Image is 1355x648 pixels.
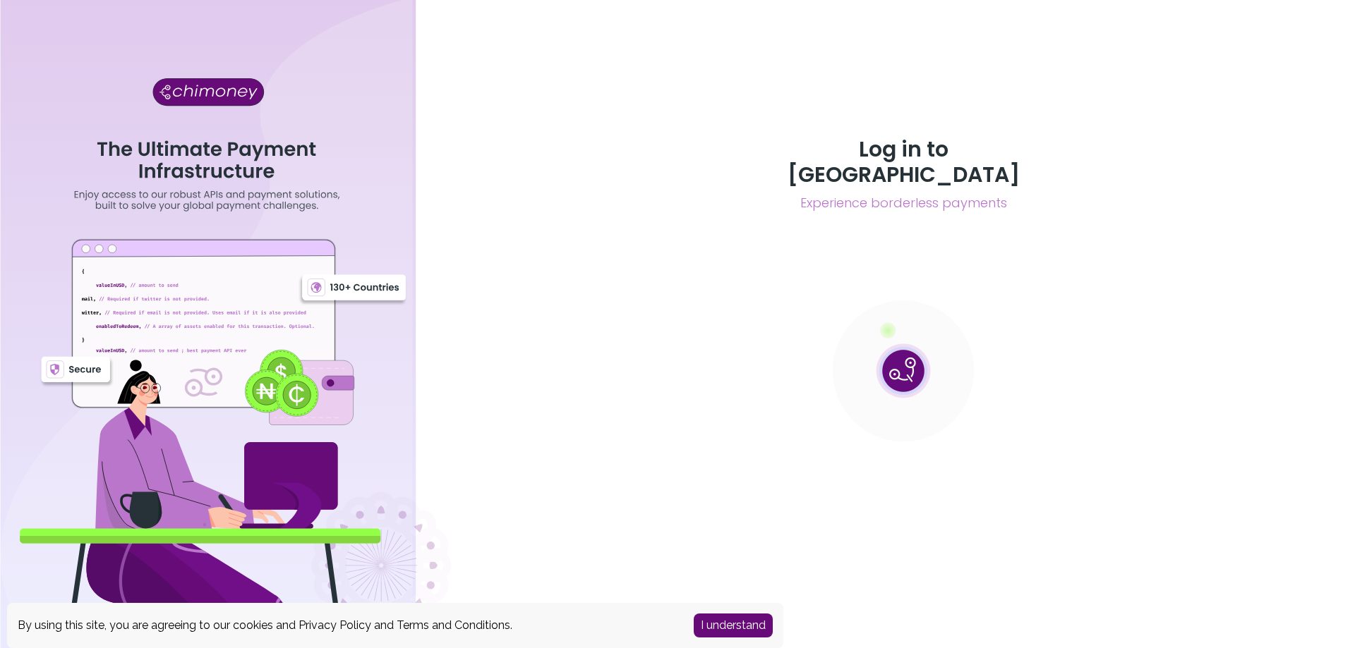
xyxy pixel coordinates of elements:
img: public [833,300,974,441]
h3: Log in to [GEOGRAPHIC_DATA] [751,137,1056,188]
button: Accept cookies [694,613,773,637]
span: Experience borderless payments [751,193,1056,213]
div: By using this site, you are agreeing to our cookies and and . [18,617,673,634]
a: Terms and Conditions [397,618,510,632]
a: Privacy Policy [299,618,371,632]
